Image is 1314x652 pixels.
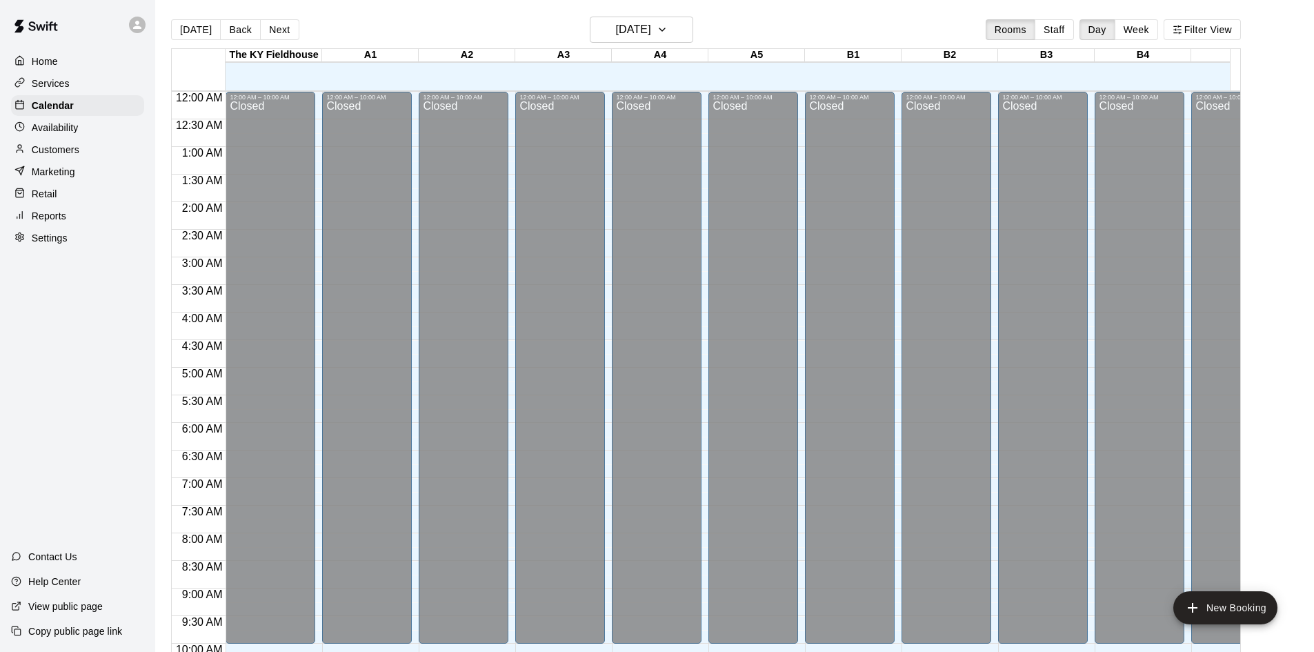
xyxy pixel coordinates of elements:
div: 12:00 AM – 10:00 AM: Closed [805,92,895,644]
p: Help Center [28,575,81,589]
div: Closed [519,101,601,649]
button: Day [1079,19,1115,40]
div: 12:00 AM – 10:00 AM: Closed [1095,92,1184,644]
span: 8:00 AM [179,533,226,545]
div: 12:00 AM – 10:00 AM [616,94,697,101]
a: Customers [11,139,144,160]
span: 12:00 AM [172,92,226,103]
div: 12:00 AM – 10:00 AM [1002,94,1084,101]
p: Retail [32,187,57,201]
div: 12:00 AM – 10:00 AM [519,94,601,101]
button: Week [1115,19,1158,40]
div: Closed [906,101,987,649]
span: 6:00 AM [179,423,226,435]
span: 5:00 AM [179,368,226,379]
button: Back [220,19,261,40]
div: A2 [419,49,515,62]
div: Closed [1195,101,1277,649]
div: Closed [1099,101,1180,649]
span: 4:30 AM [179,340,226,352]
div: 12:00 AM – 10:00 AM: Closed [708,92,798,644]
a: Settings [11,228,144,248]
span: 1:00 AM [179,147,226,159]
a: Home [11,51,144,72]
div: 12:00 AM – 10:00 AM: Closed [1191,92,1281,644]
div: 12:00 AM – 10:00 AM: Closed [612,92,701,644]
div: Closed [423,101,504,649]
button: Filter View [1164,19,1241,40]
p: Customers [32,143,79,157]
div: Closed [809,101,890,649]
a: Marketing [11,161,144,182]
span: 9:30 AM [179,616,226,628]
a: Calendar [11,95,144,116]
div: 12:00 AM – 10:00 AM [423,94,504,101]
div: 12:00 AM – 10:00 AM [1195,94,1277,101]
div: B1 [805,49,902,62]
span: 2:30 AM [179,230,226,241]
a: Services [11,73,144,94]
a: Availability [11,117,144,138]
button: Rooms [986,19,1035,40]
div: 12:00 AM – 10:00 AM: Closed [226,92,315,644]
span: 6:30 AM [179,451,226,462]
a: Retail [11,184,144,204]
div: 12:00 AM – 10:00 AM: Closed [998,92,1088,644]
p: Contact Us [28,550,77,564]
span: 8:30 AM [179,561,226,573]
div: Closed [1002,101,1084,649]
p: Home [32,55,58,68]
h6: [DATE] [616,20,651,39]
p: Marketing [32,165,75,179]
p: Settings [32,231,68,245]
div: A3 [515,49,612,62]
span: 3:30 AM [179,285,226,297]
span: 2:00 AM [179,202,226,214]
div: 12:00 AM – 10:00 AM [809,94,890,101]
span: 1:30 AM [179,175,226,186]
div: Closed [616,101,697,649]
div: Closed [713,101,794,649]
div: B3 [998,49,1095,62]
button: Staff [1035,19,1074,40]
button: [DATE] [171,19,221,40]
div: B5 [1191,49,1288,62]
span: 7:30 AM [179,506,226,517]
div: A1 [322,49,419,62]
button: [DATE] [590,17,693,43]
div: 12:00 AM – 10:00 AM [1099,94,1180,101]
span: 3:00 AM [179,257,226,269]
div: A5 [708,49,805,62]
div: 12:00 AM – 10:00 AM [713,94,794,101]
div: 12:00 AM – 10:00 AM: Closed [515,92,605,644]
div: 12:00 AM – 10:00 AM [326,94,408,101]
button: Next [260,19,299,40]
div: 12:00 AM – 10:00 AM [230,94,311,101]
p: Reports [32,209,66,223]
span: 4:00 AM [179,313,226,324]
div: B2 [902,49,998,62]
span: 12:30 AM [172,119,226,131]
div: 12:00 AM – 10:00 AM [906,94,987,101]
a: Reports [11,206,144,226]
div: A4 [612,49,708,62]
span: 9:00 AM [179,589,226,600]
p: Calendar [32,99,74,112]
p: View public page [28,600,103,613]
p: Services [32,77,70,90]
span: 5:30 AM [179,395,226,407]
span: 7:00 AM [179,478,226,490]
p: Copy public page link [28,624,122,638]
div: B4 [1095,49,1191,62]
div: Closed [326,101,408,649]
button: add [1173,591,1277,624]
